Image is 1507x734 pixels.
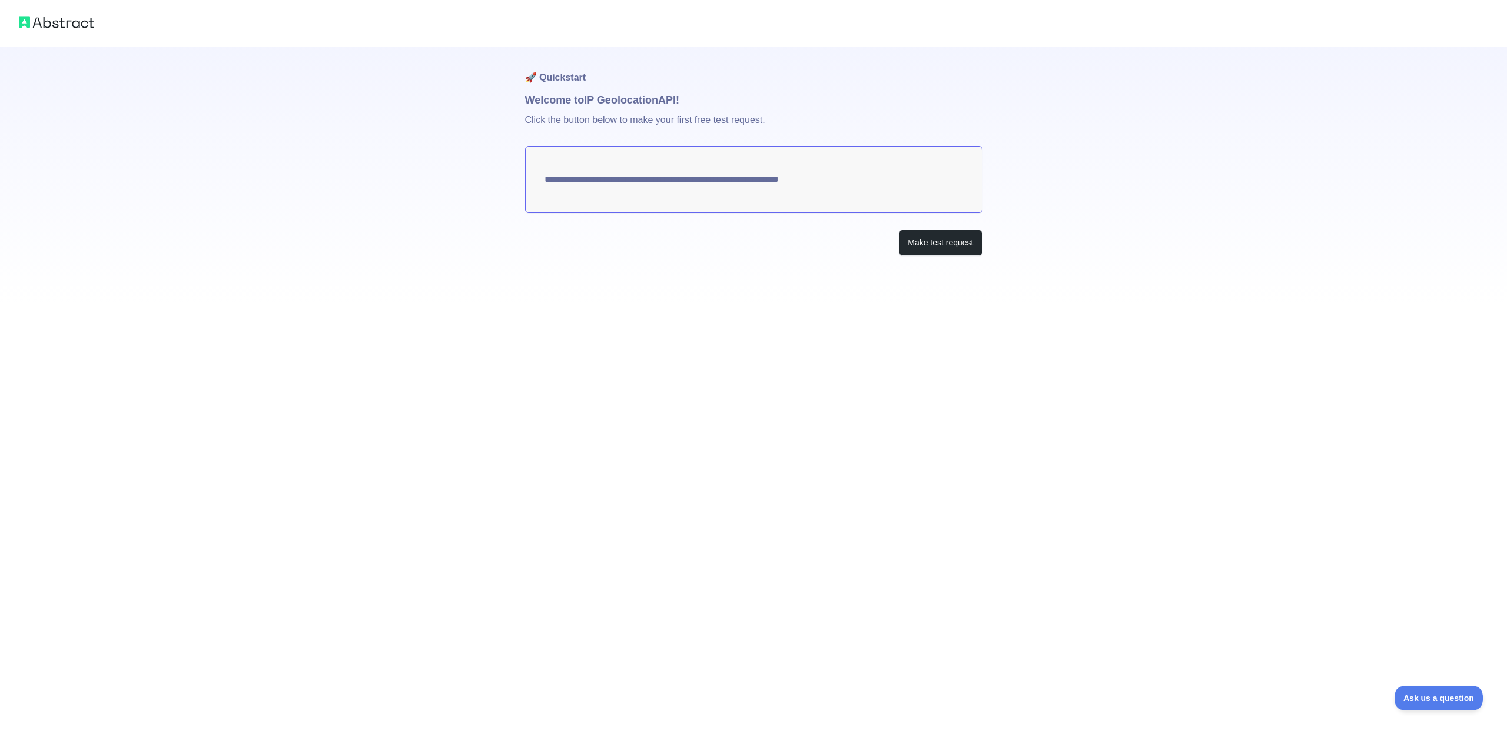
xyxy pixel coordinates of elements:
[899,230,982,256] button: Make test request
[525,92,982,108] h1: Welcome to IP Geolocation API!
[19,14,94,31] img: Abstract logo
[525,108,982,146] p: Click the button below to make your first free test request.
[525,47,982,92] h1: 🚀 Quickstart
[1395,686,1483,710] iframe: Toggle Customer Support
